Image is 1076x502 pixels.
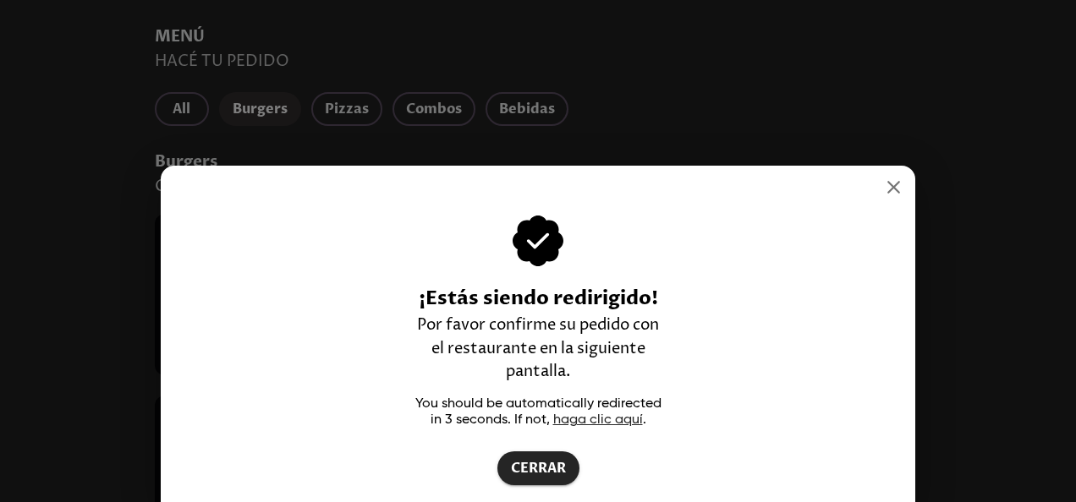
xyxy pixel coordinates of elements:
[411,396,665,428] div: You should be automatically redirected in 3 seconds. If not , .
[497,451,579,485] button: Cerrar
[411,314,665,383] p: Por favor confirme su pedido con el restaurante en la siguiente pantalla .
[419,283,658,314] h6: ¡Estás siendo redirigido!
[511,456,566,480] span: Cerrar
[553,413,643,427] a: haga clic aquí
